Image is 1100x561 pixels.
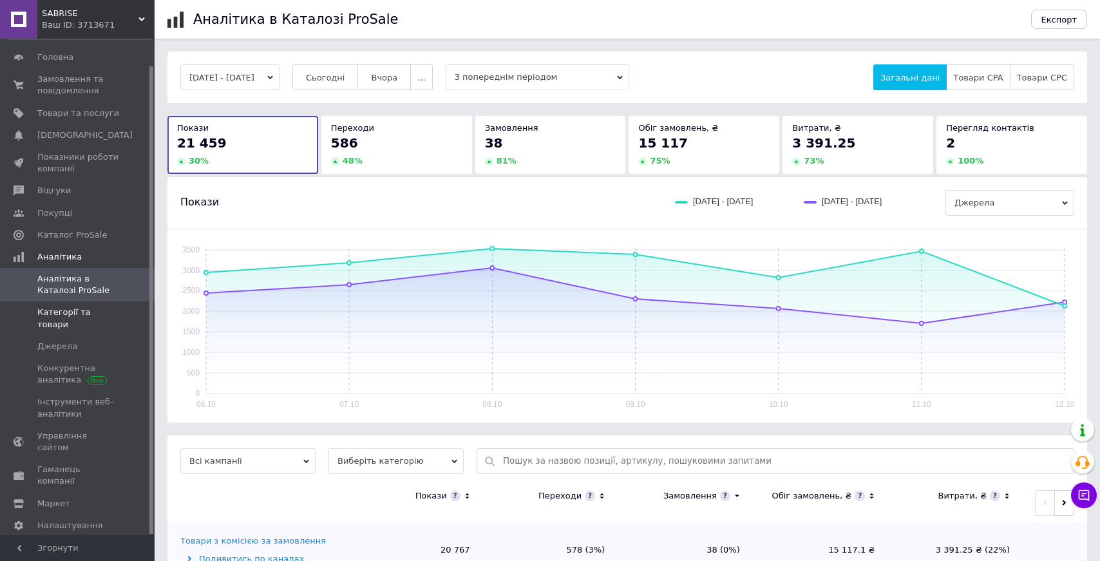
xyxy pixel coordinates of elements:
[37,229,107,241] span: Каталог ProSale
[1017,73,1067,82] span: Товари CPC
[417,73,425,82] span: ...
[180,64,280,90] button: [DATE] - [DATE]
[42,19,155,31] div: Ваш ID: 3713671
[945,190,1074,216] span: Джерела
[180,535,326,547] div: Товари з комісією за замовлення
[37,73,119,97] span: Замовлення та повідомлення
[446,64,629,90] span: З попереднім періодом
[946,64,1010,90] button: Товари CPA
[182,307,200,316] text: 2000
[958,156,983,166] span: 100 %
[37,108,119,119] span: Товари та послуги
[182,348,200,357] text: 1000
[37,207,72,219] span: Покупці
[180,195,219,209] span: Покази
[946,135,955,151] span: 2
[331,135,358,151] span: 586
[638,135,688,151] span: 15 117
[503,449,1067,473] input: Пошук за назвою позиції, артикулу, пошуковими запитами
[37,307,119,330] span: Категорії та товари
[357,64,411,90] button: Вчора
[37,430,119,453] span: Управління сайтом
[189,156,209,166] span: 30 %
[497,156,517,166] span: 81 %
[953,73,1003,82] span: Товари CPA
[873,64,947,90] button: Загальні дані
[792,135,855,151] span: 3 391.25
[182,245,200,254] text: 3500
[37,251,82,263] span: Аналітика
[177,123,209,133] span: Покази
[37,129,133,141] span: [DEMOGRAPHIC_DATA]
[196,400,216,409] text: 06.10
[37,273,119,296] span: Аналітика в Каталозі ProSale
[880,73,940,82] span: Загальні дані
[182,266,200,275] text: 3000
[193,12,398,27] h1: Аналітика в Каталозі ProSale
[415,490,447,502] div: Покази
[37,464,119,487] span: Гаманець компанії
[625,400,645,409] text: 09.10
[638,123,718,133] span: Обіг замовлень, ₴
[37,396,119,419] span: Інструменти веб-аналітики
[912,400,931,409] text: 11.10
[804,156,824,166] span: 73 %
[343,156,363,166] span: 48 %
[42,8,138,19] span: SABRISE
[37,52,73,63] span: Головна
[485,135,503,151] span: 38
[187,368,200,377] text: 500
[663,490,717,502] div: Замовлення
[292,64,359,90] button: Сьогодні
[328,448,464,474] span: Виберіть категорію
[339,400,359,409] text: 07.10
[482,400,502,409] text: 08.10
[1071,482,1097,508] button: Чат з покупцем
[1055,400,1074,409] text: 12.10
[938,490,987,502] div: Витрати, ₴
[769,400,788,409] text: 10.10
[331,123,374,133] span: Переходи
[182,327,200,336] text: 1500
[792,123,841,133] span: Витрати, ₴
[37,363,119,386] span: Конкурентна аналітика
[1010,64,1074,90] button: Товари CPC
[1031,10,1088,29] button: Експорт
[1041,15,1077,24] span: Експорт
[177,135,227,151] span: 21 459
[410,64,432,90] button: ...
[946,123,1034,133] span: Перегляд контактів
[772,490,851,502] div: Обіг замовлень, ₴
[37,341,77,352] span: Джерела
[37,185,71,196] span: Відгуки
[37,520,103,531] span: Налаштування
[371,73,397,82] span: Вчора
[180,448,316,474] span: Всі кампанії
[306,73,345,82] span: Сьогодні
[37,498,70,509] span: Маркет
[650,156,670,166] span: 75 %
[538,490,582,502] div: Переходи
[485,123,538,133] span: Замовлення
[195,389,200,398] text: 0
[182,286,200,295] text: 2500
[37,151,119,175] span: Показники роботи компанії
